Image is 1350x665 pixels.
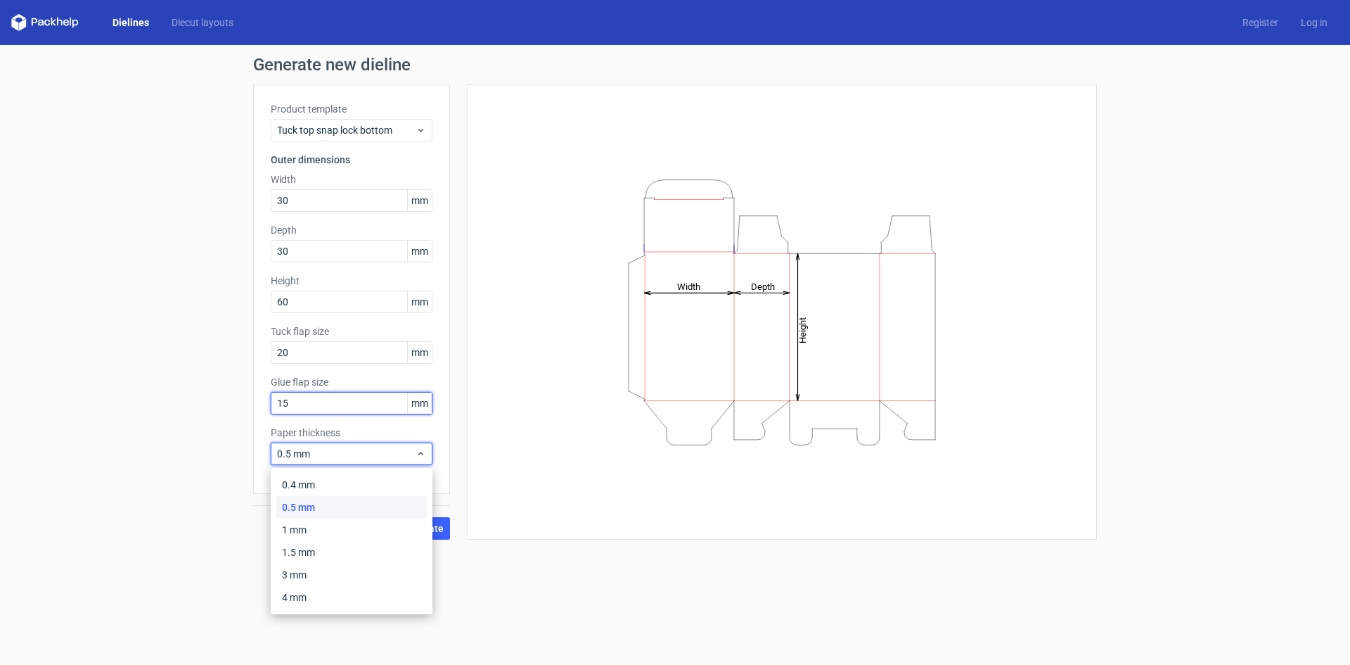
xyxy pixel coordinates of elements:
[276,564,427,586] div: 3 mm
[271,223,432,237] label: Depth
[271,375,432,389] label: Glue flap size
[276,496,427,519] div: 0.5 mm
[271,274,432,288] label: Height
[407,291,432,312] span: mm
[253,56,1097,73] h1: Generate new dieline
[407,342,432,363] span: mm
[271,324,432,338] label: Tuck flap size
[277,123,416,137] span: Tuck top snap lock bottom
[1290,15,1339,30] a: Log in
[677,281,700,291] tspan: Width
[271,153,432,167] h3: Outer dimensions
[751,281,775,291] tspan: Depth
[271,426,432,440] label: Paper thickness
[276,519,427,541] div: 1 mm
[276,474,427,496] div: 0.4 mm
[797,317,808,343] tspan: Height
[407,190,432,211] span: mm
[271,172,432,186] label: Width
[407,393,432,414] span: mm
[101,15,160,30] a: Dielines
[276,586,427,609] div: 4 mm
[277,447,416,461] span: 0.5 mm
[271,102,432,116] label: Product template
[1231,15,1290,30] a: Register
[276,541,427,564] div: 1.5 mm
[160,15,245,30] a: Diecut layouts
[407,241,432,262] span: mm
